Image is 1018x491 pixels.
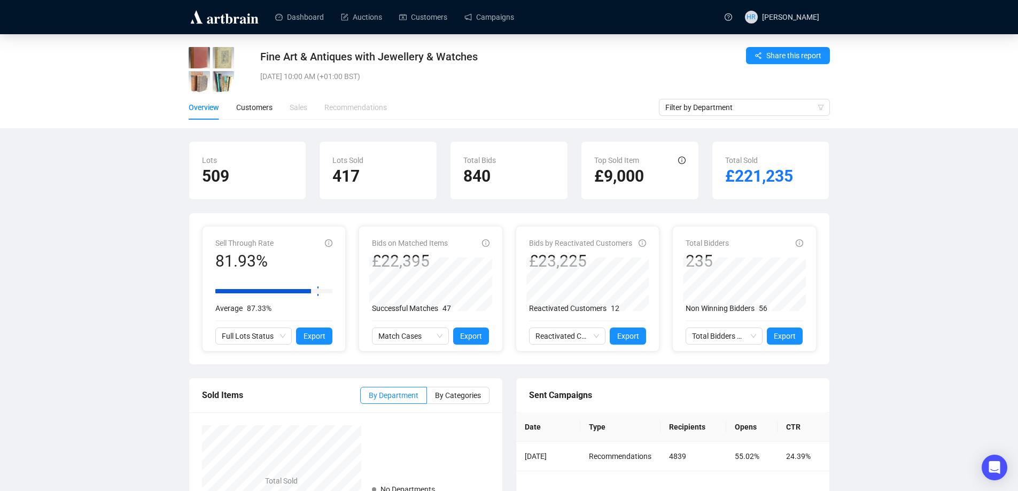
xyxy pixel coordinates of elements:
[189,9,260,26] img: logo
[213,47,234,68] img: 2002_1.jpg
[296,328,332,345] button: Export
[678,157,686,164] span: info-circle
[189,71,210,92] img: 2003_1.jpg
[611,304,619,313] span: 12
[442,304,451,313] span: 47
[202,156,217,165] span: Lots
[762,13,819,21] span: [PERSON_NAME]
[594,166,686,186] h2: £9,000
[755,52,762,59] span: share-alt
[247,304,271,313] span: 87.33%
[778,412,829,442] th: CTR
[660,412,726,442] th: Recipients
[332,156,363,165] span: Lots Sold
[725,13,732,21] span: question-circle
[324,102,387,113] div: Recommendations
[463,166,555,186] h2: 840
[529,239,632,247] span: Bids by Reactivated Customers
[453,328,489,345] button: Export
[325,239,332,247] span: info-circle
[660,442,726,471] td: 4839
[726,412,778,442] th: Opens
[275,3,324,31] a: Dashboard
[774,330,796,342] span: Export
[399,3,447,31] a: Customers
[215,251,274,271] div: 81.93%
[759,304,767,313] span: 56
[290,102,307,113] div: Sales
[369,391,418,400] span: By Department
[236,102,273,113] div: Customers
[341,3,382,31] a: Auctions
[202,166,293,186] h2: 509
[529,304,607,313] span: Reactivated Customers
[535,328,600,344] span: Reactivated Customers Activity
[215,304,243,313] span: Average
[767,328,803,345] button: Export
[222,328,286,344] span: Full Lots Status
[529,251,632,271] div: £23,225
[746,47,830,64] button: Share this report
[580,412,660,442] th: Type
[766,50,821,61] span: Share this report
[516,412,580,442] th: Date
[202,388,360,402] div: Sold Items
[215,239,274,247] span: Sell Through Rate
[378,328,442,344] span: Match Cases
[464,3,514,31] a: Campaigns
[482,239,489,247] span: info-circle
[617,330,639,342] span: Export
[686,251,729,271] div: 235
[725,166,817,186] h2: £221,235
[332,166,424,186] h2: 417
[189,102,219,113] div: Overview
[692,328,756,344] span: Total Bidders Activity
[639,239,646,247] span: info-circle
[982,455,1007,480] div: Open Intercom Messenger
[372,239,448,247] span: Bids on Matched Items
[213,71,234,92] img: 2004_1.jpg
[796,239,803,247] span: info-circle
[529,388,817,402] div: Sent Campaigns
[435,391,481,400] span: By Categories
[260,71,654,82] div: [DATE] 10:00 AM (+01:00 BST)
[580,442,660,471] td: Recommendations
[372,251,448,271] div: £22,395
[686,304,755,313] span: Non Winning Bidders
[747,12,756,22] span: HR
[304,330,325,342] span: Export
[594,156,639,165] span: Top Sold Item
[460,330,482,342] span: Export
[516,442,580,471] td: [DATE]
[189,47,210,68] img: 2001_1.jpg
[778,442,829,471] td: 24.39%
[463,156,496,165] span: Total Bids
[372,304,438,313] span: Successful Matches
[725,156,758,165] span: Total Sold
[726,442,778,471] td: 55.02%
[665,99,823,115] span: Filter by Department
[686,239,729,247] span: Total Bidders
[260,49,654,64] div: Fine Art & Antiques with Jewellery & Watches
[610,328,646,345] button: Export
[254,475,309,487] h4: Total Sold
